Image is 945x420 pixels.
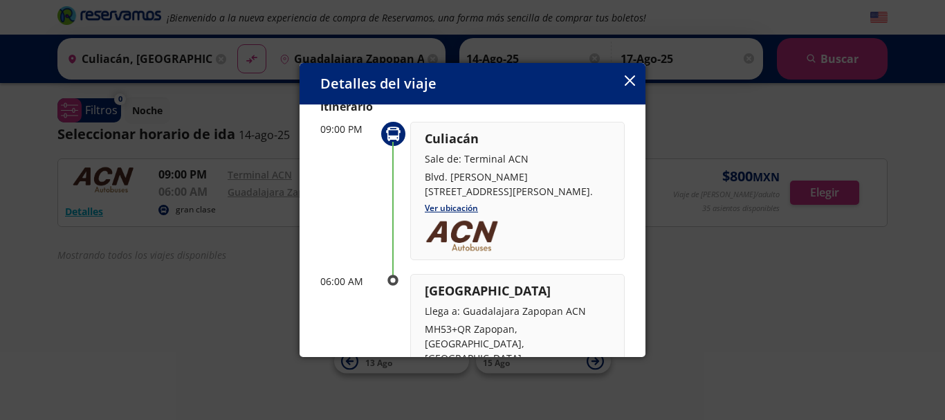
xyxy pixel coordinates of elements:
p: Blvd. [PERSON_NAME][STREET_ADDRESS][PERSON_NAME]. [425,170,610,199]
p: Detalles del viaje [320,73,437,94]
p: Sale de: Terminal ACN [425,152,610,166]
img: uploads_2F1578608024557-mddc0exy6gp-eb4e4bbe0aa304d773ac74783e9a0ee1_2FLogo_V_Cafe.png [425,219,499,252]
p: MH53+QR Zapopan, [GEOGRAPHIC_DATA], [GEOGRAPHIC_DATA] [425,322,610,365]
a: Ver ubicación [425,202,478,214]
p: Llega a: Guadalajara Zapopan ACN [425,304,610,318]
p: Itinerario [320,98,625,115]
p: 06:00 AM [320,274,376,289]
p: [GEOGRAPHIC_DATA] [425,282,610,300]
p: Culiacán [425,129,610,148]
p: 09:00 PM [320,122,376,136]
